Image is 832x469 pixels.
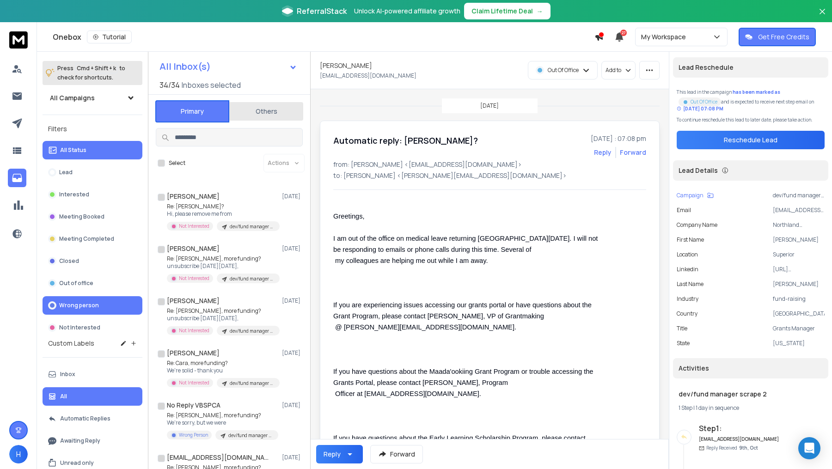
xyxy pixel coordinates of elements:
[677,295,698,303] p: industry
[673,358,828,378] div: Activities
[167,401,220,410] h1: No Reply VBSPCA
[229,101,303,122] button: Others
[679,390,823,399] h1: dev/fund manager scrape 2
[179,223,209,230] p: Not Interested
[464,3,551,19] button: Claim Lifetime Deal→
[282,454,303,461] p: [DATE]
[679,166,718,175] p: Lead Details
[773,325,825,332] p: Grants Manager
[679,63,734,72] p: Lead Reschedule
[282,245,303,252] p: [DATE]
[167,412,278,419] p: Re: [PERSON_NAME], more funding?
[677,116,825,123] p: To continue reschedule this lead to later date, please take action.
[773,221,825,229] p: Northland Foundation
[773,251,825,258] p: Superior
[354,6,460,16] p: Unlock AI-powered affiliate growth
[370,445,423,463] button: Forward
[773,340,825,347] p: [US_STATE]
[182,79,241,91] h3: Inboxes selected
[167,244,220,253] h1: [PERSON_NAME]
[773,207,825,214] p: [EMAIL_ADDRESS][DOMAIN_NAME]
[167,296,220,305] h1: [PERSON_NAME]
[773,310,825,317] p: [GEOGRAPHIC_DATA]
[594,148,612,157] button: Reply
[696,404,739,412] span: 1 day in sequence
[230,223,274,230] p: dev/fund manager scrape 2
[733,89,780,95] span: has been marked as
[739,28,816,46] button: Get Free Credits
[43,89,142,107] button: All Campaigns
[333,160,646,169] p: from: [PERSON_NAME] <[EMAIL_ADDRESS][DOMAIN_NAME]>
[677,251,698,258] p: location
[677,221,717,229] p: Company Name
[59,302,99,309] p: Wrong person
[773,266,825,273] p: [URL][DOMAIN_NAME][PERSON_NAME]
[159,79,180,91] span: 34 / 34
[43,409,142,428] button: Automatic Replies
[43,252,142,270] button: Closed
[739,445,758,451] span: 9th, Oct
[59,235,114,243] p: Meeting Completed
[167,210,278,218] p: Hi, please remove me from
[677,325,687,332] p: title
[159,62,211,71] h1: All Inbox(s)
[43,387,142,406] button: All
[282,297,303,305] p: [DATE]
[230,380,274,387] p: dev/fund manager scrape 1
[230,328,274,335] p: dev/fund manager scrape 1
[699,436,780,443] h6: [EMAIL_ADDRESS][DOMAIN_NAME]
[87,30,132,43] button: Tutorial
[167,367,278,374] p: We're solid - thank you
[641,32,690,42] p: My Workspace
[228,432,273,439] p: dev/fund manager scrape 1
[798,437,820,459] div: Open Intercom Messenger
[60,146,86,154] p: All Status
[179,379,209,386] p: Not Interested
[57,64,125,82] p: Press to check for shortcuts.
[60,371,75,378] p: Inbox
[9,445,28,463] button: H
[773,295,825,303] p: fund-raising
[43,185,142,204] button: Interested
[59,191,89,198] p: Interested
[591,134,646,143] p: [DATE] : 07:08 pm
[677,207,691,214] p: Email
[677,236,704,244] p: First Name
[758,32,809,42] p: Get Free Credits
[179,432,208,439] p: Wrong Person
[75,63,117,73] span: Cmd + Shift + k
[677,280,704,288] p: Last Name
[679,404,692,412] span: 1 Step
[48,339,94,348] h3: Custom Labels
[320,72,416,79] p: [EMAIL_ADDRESS][DOMAIN_NAME]
[167,262,278,270] p: unsubscribe [DATE][DATE],
[691,98,717,105] p: Out Of Office
[167,255,278,262] p: Re: [PERSON_NAME], more funding?
[333,434,587,453] span: If you have questions about the Early Learning Scholarship Program, please contact [PERSON_NAME] ...
[677,89,825,113] div: This lead in the campaign and is expected to receive next step email on
[333,171,646,180] p: to: [PERSON_NAME] <[PERSON_NAME][EMAIL_ADDRESS][DOMAIN_NAME]>
[333,235,600,264] span: I am out of the office on medical leave returning [GEOGRAPHIC_DATA][DATE]. I will not be respondi...
[53,30,594,43] div: Onebox
[50,93,95,103] h1: All Campaigns
[699,423,780,434] h6: Step 1 :
[816,6,828,28] button: Close banner
[152,57,305,76] button: All Inbox(s)
[59,213,104,220] p: Meeting Booked
[677,192,704,199] p: Campaign
[773,236,825,244] p: [PERSON_NAME]
[60,459,94,467] p: Unread only
[706,445,758,451] p: Reply Received
[169,159,185,167] label: Select
[43,274,142,292] button: Out of office
[480,102,499,110] p: [DATE]
[167,307,278,315] p: Re: [PERSON_NAME], more funding?
[43,432,142,450] button: Awaiting Reply
[167,315,278,322] p: unsubscribe [DATE][DATE],
[606,67,621,74] p: Add to
[59,257,79,265] p: Closed
[677,340,690,347] p: State
[316,445,363,463] button: Reply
